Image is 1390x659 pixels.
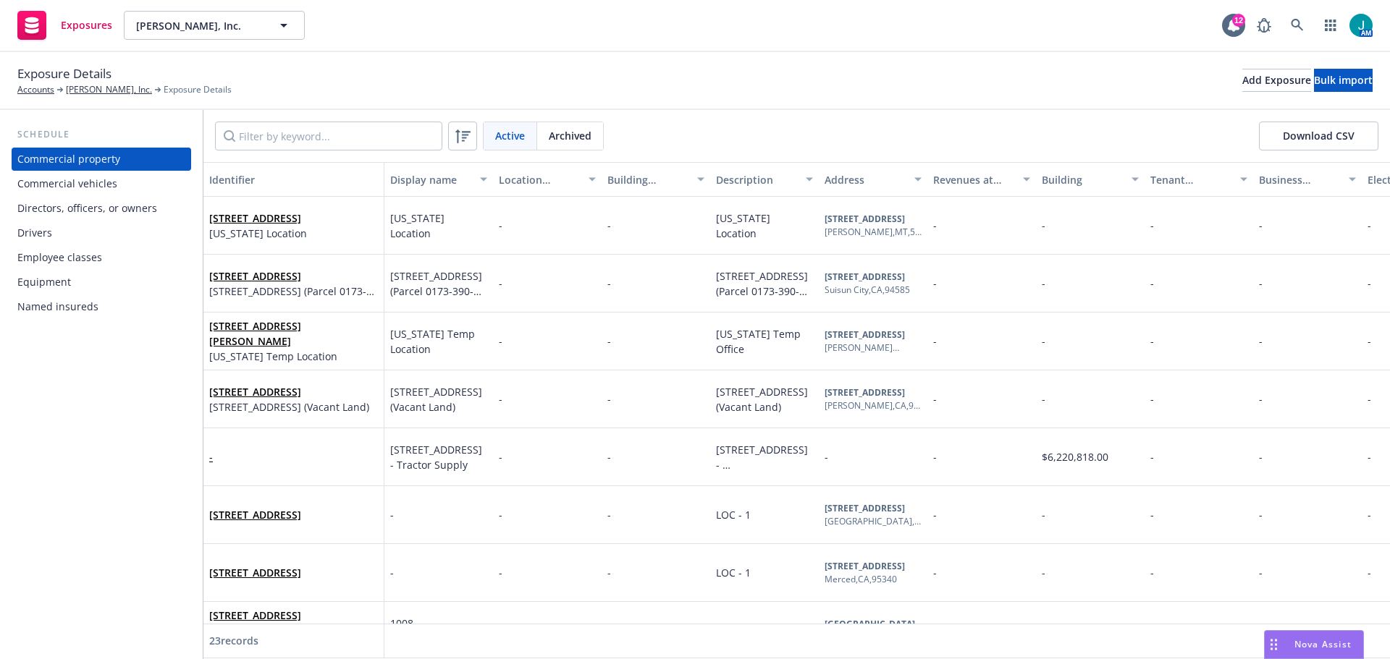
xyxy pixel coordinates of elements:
div: Add Exposure [1242,69,1311,91]
button: Identifier [203,162,384,197]
span: - [390,565,394,580]
span: Active [495,128,525,143]
span: - [1150,276,1154,290]
button: Building number [602,162,710,197]
span: - [1150,218,1154,232]
span: - [1150,334,1154,348]
a: [STREET_ADDRESS] [209,269,301,283]
span: - [607,450,611,464]
div: Directors, officers, or owners [17,197,157,220]
div: Commercial vehicles [17,172,117,195]
a: Drivers [12,221,191,245]
span: - [499,392,502,406]
div: Drag to move [1265,631,1283,658]
div: [PERSON_NAME] , MT , 59602 [825,226,922,239]
span: - [933,508,937,522]
span: [STREET_ADDRESS] (Vacant Land) [716,385,811,414]
a: Equipment [12,271,191,294]
div: Display name [390,172,471,187]
span: - [933,450,937,464]
button: Display name [384,162,493,197]
span: - [1368,566,1371,579]
span: [PERSON_NAME], Inc. [136,18,261,33]
span: - [499,508,502,522]
span: - [499,450,502,464]
span: LOC - 1 [716,508,751,522]
span: - [1259,566,1263,579]
button: Business personal property (BPP) [1253,162,1362,197]
span: - [1368,450,1371,464]
span: - [1259,276,1263,290]
div: Commercial property [17,148,120,171]
div: 12 [1232,14,1245,27]
a: - [209,449,213,464]
span: - [607,218,611,232]
span: - [1259,392,1263,406]
span: [STREET_ADDRESS] (Vacant Land) [209,399,369,414]
span: [STREET_ADDRESS] (Parcel 0173-390-190) - [GEOGRAPHIC_DATA] Land [390,268,487,299]
span: Archived [549,128,591,143]
span: - [825,449,828,464]
b: [STREET_ADDRESS] [825,386,905,399]
span: [STREET_ADDRESS] - [GEOGRAPHIC_DATA] [716,443,811,502]
a: [STREET_ADDRESS] [209,508,301,522]
span: [STREET_ADDRESS] (Parcel 0173-390-190) - [GEOGRAPHIC_DATA] Land [716,269,811,344]
span: [US_STATE] Location [716,211,773,240]
div: Drivers [17,221,52,245]
button: Add Exposure [1242,69,1311,92]
span: - [1150,508,1154,522]
div: [PERSON_NAME][GEOGRAPHIC_DATA] , WI , 95131 [825,341,922,354]
span: - [1150,566,1154,579]
a: Commercial vehicles [12,172,191,195]
span: [US_STATE] Location [209,226,307,241]
span: - [1042,508,1045,522]
div: [PERSON_NAME] , CA , 96003 [825,399,922,412]
span: - [607,276,611,290]
b: [STREET_ADDRESS] [825,560,905,572]
span: [STREET_ADDRESS] (Parcel 0173-390-190) - [GEOGRAPHIC_DATA] Land [209,284,378,299]
span: [STREET_ADDRESS] [209,268,378,284]
b: [GEOGRAPHIC_DATA][PERSON_NAME] [825,618,915,643]
span: Exposure Details [164,83,232,96]
b: [STREET_ADDRESS] [825,328,905,341]
span: [STREET_ADDRESS][PERSON_NAME] [209,318,378,349]
span: - [390,507,394,522]
a: [STREET_ADDRESS][PERSON_NAME] [209,319,301,348]
a: Report a Bug [1250,11,1279,40]
span: [STREET_ADDRESS] [209,211,307,226]
span: - [1042,566,1045,579]
div: Description [716,172,797,187]
span: [US_STATE] Location [390,211,487,241]
span: [STREET_ADDRESS] (Vacant Land) [390,384,487,414]
span: - [1259,218,1263,232]
span: [US_STATE] Temp Location [390,326,487,357]
span: - [1368,508,1371,522]
a: Directors, officers, or owners [12,197,191,220]
span: - [607,566,611,579]
button: Bulk import [1314,69,1373,92]
b: [STREET_ADDRESS] [825,213,905,225]
span: - [1259,334,1263,348]
div: Named insureds [17,295,98,318]
span: - [1150,450,1154,464]
button: Description [710,162,819,197]
span: - [1259,508,1263,522]
button: [PERSON_NAME], Inc. [124,11,305,40]
span: [US_STATE] Temp Office [716,327,804,356]
span: - [1042,218,1045,232]
button: Nova Assist [1264,630,1364,659]
a: Search [1283,11,1312,40]
span: - [499,218,502,232]
a: Named insureds [12,295,191,318]
span: - [607,334,611,348]
button: Building [1036,162,1145,197]
div: Business personal property (BPP) [1259,172,1340,187]
a: [STREET_ADDRESS] [209,566,301,579]
span: - [1042,392,1045,406]
a: Accounts [17,83,54,96]
div: Building [1042,172,1123,187]
span: - [607,508,611,522]
b: [STREET_ADDRESS] [825,502,905,514]
div: Tenant improvements [1150,172,1231,187]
